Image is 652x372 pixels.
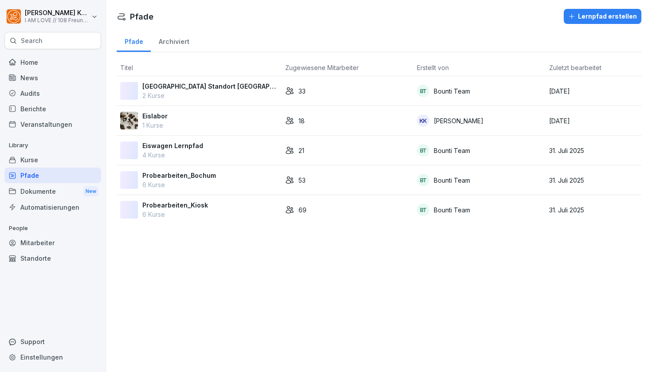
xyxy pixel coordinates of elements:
[564,9,641,24] button: Lernpfad erstellen
[4,200,101,215] a: Automatisierungen
[417,114,429,127] div: KK
[549,176,638,185] p: 31. Juli 2025
[4,251,101,266] a: Standorte
[434,176,470,185] p: Bounti Team
[142,150,203,160] p: 4 Kurse
[120,112,138,129] img: x6r5az6bddk90zyp7xa48wyw.png
[4,117,101,132] a: Veranstaltungen
[4,152,101,168] a: Kurse
[151,29,197,52] a: Archiviert
[4,183,101,200] a: DokumenteNew
[4,138,101,153] p: Library
[83,186,98,196] div: New
[4,86,101,101] a: Audits
[549,146,638,155] p: 31. Juli 2025
[4,70,101,86] a: News
[4,183,101,200] div: Dokumente
[568,12,637,21] div: Lernpfad erstellen
[549,205,638,215] p: 31. Juli 2025
[142,82,278,91] p: [GEOGRAPHIC_DATA] Standort [GEOGRAPHIC_DATA]
[142,111,168,121] p: Eislabor
[142,180,216,189] p: 6 Kurse
[142,210,208,219] p: 6 Kurse
[142,200,208,210] p: Probearbeiten_Kiosk
[417,64,449,71] span: Erstellt von
[417,174,429,186] div: BT
[417,144,429,157] div: BT
[130,11,153,23] h1: Pfade
[21,36,43,45] p: Search
[299,116,305,125] p: 18
[417,204,429,216] div: BT
[4,168,101,183] a: Pfade
[4,101,101,117] a: Berichte
[142,171,216,180] p: Probearbeiten_Bochum
[434,86,470,96] p: Bounti Team
[299,205,306,215] p: 69
[299,86,306,96] p: 33
[142,91,278,100] p: 2 Kurse
[434,146,470,155] p: Bounti Team
[4,349,101,365] a: Einstellungen
[285,64,359,71] span: Zugewiesene Mitarbeiter
[299,176,306,185] p: 53
[120,64,133,71] span: Titel
[142,141,203,150] p: Eiswagen Lernpfad
[4,235,101,251] a: Mitarbeiter
[549,64,601,71] span: Zuletzt bearbeitet
[434,116,483,125] p: [PERSON_NAME]
[4,334,101,349] div: Support
[25,9,90,17] p: [PERSON_NAME] Kuhn
[4,221,101,235] p: People
[117,29,151,52] a: Pfade
[417,85,429,97] div: BT
[25,17,90,23] p: I AM LOVE // 108 Freunde GmbH
[434,205,470,215] p: Bounti Team
[299,146,304,155] p: 21
[549,116,638,125] p: [DATE]
[4,55,101,70] a: Home
[549,86,638,96] p: [DATE]
[142,121,168,130] p: 1 Kurse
